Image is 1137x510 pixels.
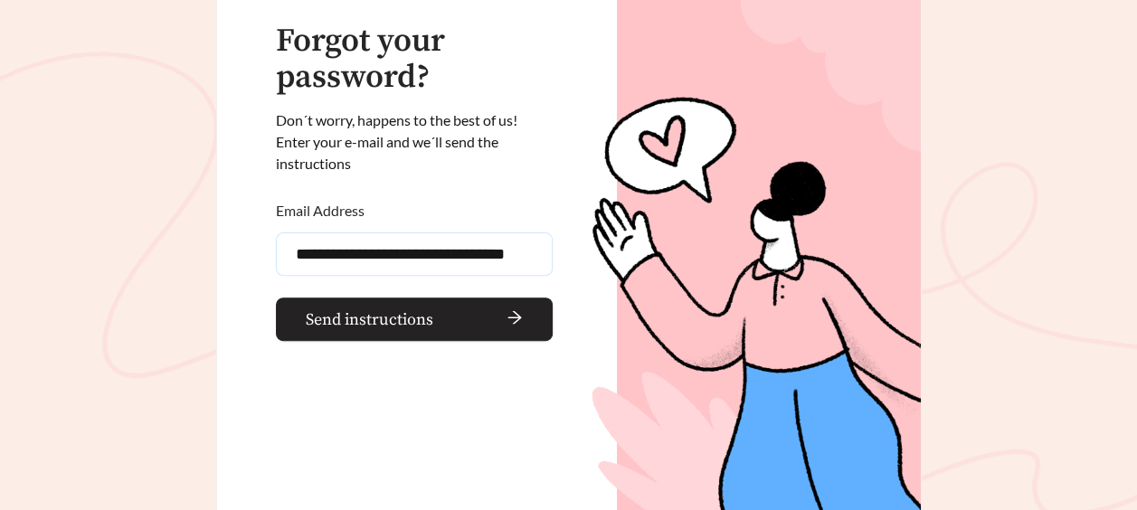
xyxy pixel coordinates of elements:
span: arrow-right [441,309,523,329]
div: Don ´ t worry, happens to the best of us! Enter your e-mail and we ´ ll send the instructions [276,109,553,175]
h3: Forgot your password? [276,24,553,95]
label: Email Address [276,189,365,232]
input: Email Address [276,232,553,276]
span: Send instructions [306,307,433,332]
button: Send instructionsarrow-right [276,297,553,341]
